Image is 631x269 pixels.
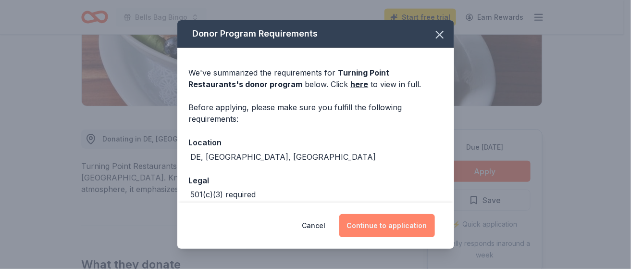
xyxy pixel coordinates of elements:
button: Continue to application [339,214,435,237]
div: Before applying, please make sure you fulfill the following requirements: [189,102,443,125]
div: We've summarized the requirements for below. Click to view in full. [189,67,443,90]
div: Donor Program Requirements [177,20,454,48]
a: here [351,78,369,90]
div: DE, [GEOGRAPHIC_DATA], [GEOGRAPHIC_DATA] [191,151,376,163]
button: Cancel [302,214,326,237]
div: 501(c)(3) required [191,189,256,200]
div: Legal [189,174,443,187]
div: Location [189,136,443,149]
